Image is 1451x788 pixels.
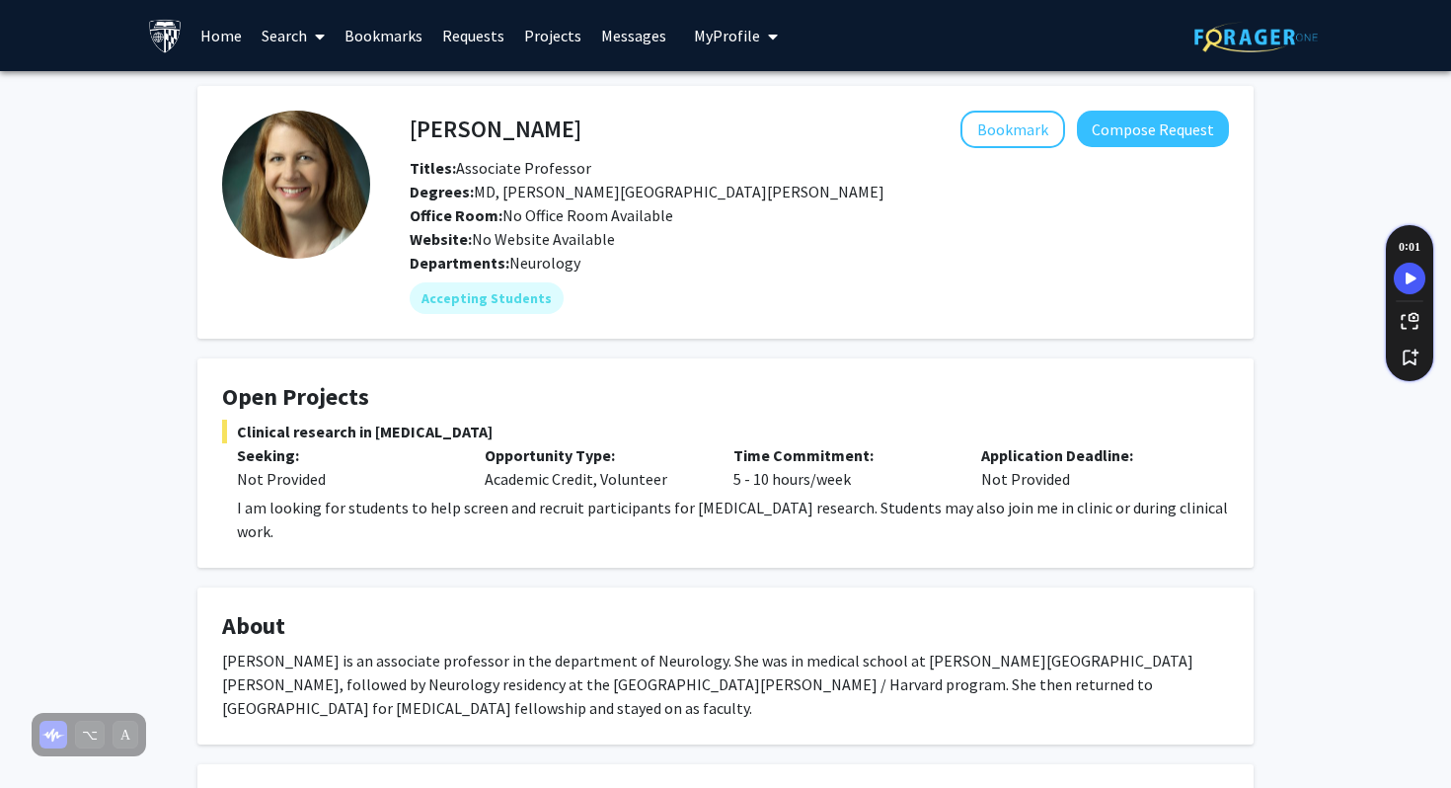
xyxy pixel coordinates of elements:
[694,26,760,45] span: My Profile
[410,205,502,225] b: Office Room:
[470,443,718,491] div: Academic Credit, Volunteer
[222,420,1229,443] span: Clinical research in [MEDICAL_DATA]
[432,1,514,70] a: Requests
[410,111,581,147] h4: [PERSON_NAME]
[509,253,580,273] span: Neurology
[591,1,676,70] a: Messages
[960,111,1065,148] button: Add Emily Johnson to Bookmarks
[222,111,370,259] img: Profile Picture
[252,1,335,70] a: Search
[410,158,591,178] span: Associate Professor
[148,19,183,53] img: Johns Hopkins University Logo
[410,158,456,178] b: Titles:
[410,253,509,273] b: Departments:
[485,443,703,467] p: Opportunity Type:
[1194,22,1318,52] img: ForagerOne Logo
[191,1,252,70] a: Home
[222,612,1229,641] h4: About
[719,443,966,491] div: 5 - 10 hours/week
[981,443,1199,467] p: Application Deadline:
[410,182,884,201] span: MD, [PERSON_NAME][GEOGRAPHIC_DATA][PERSON_NAME]
[15,699,84,773] iframe: Chat
[410,182,474,201] b: Degrees:
[966,443,1214,491] div: Not Provided
[335,1,432,70] a: Bookmarks
[514,1,591,70] a: Projects
[237,443,455,467] p: Seeking:
[733,443,952,467] p: Time Commitment:
[237,496,1229,543] p: I am looking for students to help screen and recruit participants for [MEDICAL_DATA] research. St...
[237,467,455,491] div: Not Provided
[410,229,615,249] span: No Website Available
[410,205,673,225] span: No Office Room Available
[1077,111,1229,147] button: Compose Request to Emily Johnson
[410,282,564,314] mat-chip: Accepting Students
[410,229,472,249] b: Website:
[222,383,1229,412] h4: Open Projects
[222,649,1229,720] div: [PERSON_NAME] is an associate professor in the department of Neurology. She was in medical school...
